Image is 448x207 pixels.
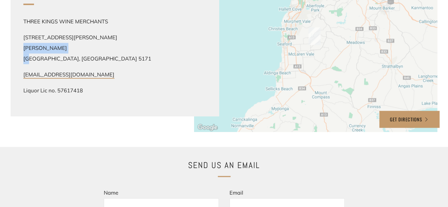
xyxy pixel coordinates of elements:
[104,189,118,196] label: Name
[23,71,114,79] a: [EMAIL_ADDRESS][DOMAIN_NAME]
[229,189,243,196] label: Email
[107,157,341,173] h2: Send us an email
[379,111,440,128] a: Get directions
[23,32,165,64] p: [STREET_ADDRESS][PERSON_NAME] [PERSON_NAME][GEOGRAPHIC_DATA], [GEOGRAPHIC_DATA] 5171
[196,123,219,132] img: Google
[196,123,219,132] a: Open this area in Google Maps (opens a new window)
[23,85,165,96] p: Liquor Lic no. 57617418
[23,16,165,27] p: THREE KINGS WINE MERCHANTS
